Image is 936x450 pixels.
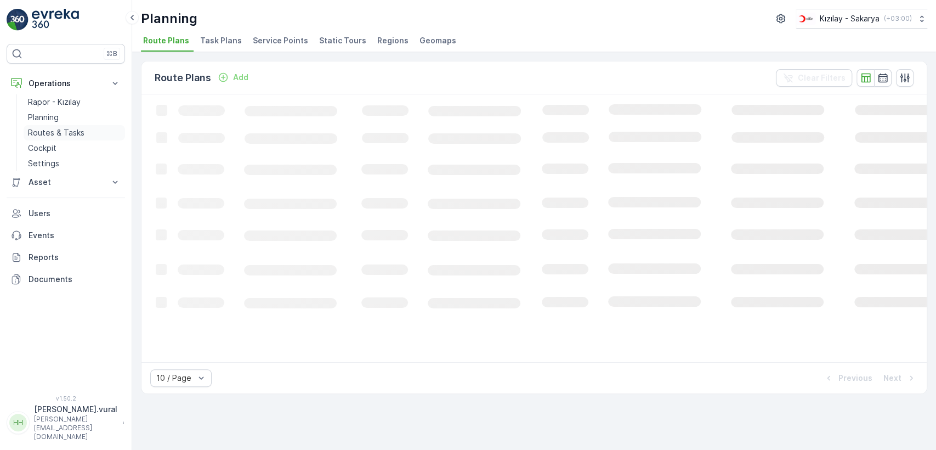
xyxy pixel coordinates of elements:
p: ⌘B [106,49,117,58]
div: HH [9,414,27,431]
img: logo_light-DOdMpM7g.png [32,9,79,31]
span: Regions [377,35,409,46]
button: Asset [7,171,125,193]
span: Static Tours [319,35,366,46]
button: Operations [7,72,125,94]
a: Routes & Tasks [24,125,125,140]
a: Events [7,224,125,246]
p: Cockpit [28,143,56,154]
p: Settings [28,158,59,169]
p: Planning [141,10,197,27]
a: Reports [7,246,125,268]
a: Rapor - Kızılay [24,94,125,110]
p: Next [883,373,901,384]
p: Kızılay - Sakarya [820,13,880,24]
p: Operations [29,78,103,89]
p: Asset [29,177,103,188]
p: [PERSON_NAME].vural [34,404,117,415]
p: Add [233,72,248,83]
p: Clear Filters [798,72,846,83]
span: v 1.50.2 [7,395,125,402]
p: Reports [29,252,121,263]
button: Clear Filters [776,69,852,87]
p: Routes & Tasks [28,127,84,138]
p: Users [29,208,121,219]
button: Next [882,372,918,385]
a: Settings [24,156,125,171]
span: Geomaps [419,35,456,46]
button: Add [213,71,253,84]
button: Kızılay - Sakarya(+03:00) [796,9,927,29]
p: Documents [29,274,121,285]
a: Documents [7,268,125,290]
span: Service Points [253,35,308,46]
p: Planning [28,112,59,123]
a: Cockpit [24,140,125,156]
img: k%C4%B1z%C4%B1lay_DTAvauz.png [796,13,815,25]
p: [PERSON_NAME][EMAIL_ADDRESS][DOMAIN_NAME] [34,415,117,441]
span: Task Plans [200,35,242,46]
button: HH[PERSON_NAME].vural[PERSON_NAME][EMAIL_ADDRESS][DOMAIN_NAME] [7,404,125,441]
p: Previous [838,373,872,384]
span: Route Plans [143,35,189,46]
a: Users [7,203,125,224]
p: Route Plans [155,70,211,86]
p: Events [29,230,121,241]
img: logo [7,9,29,31]
p: ( +03:00 ) [884,14,912,23]
button: Previous [822,372,873,385]
a: Planning [24,110,125,125]
p: Rapor - Kızılay [28,97,81,108]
